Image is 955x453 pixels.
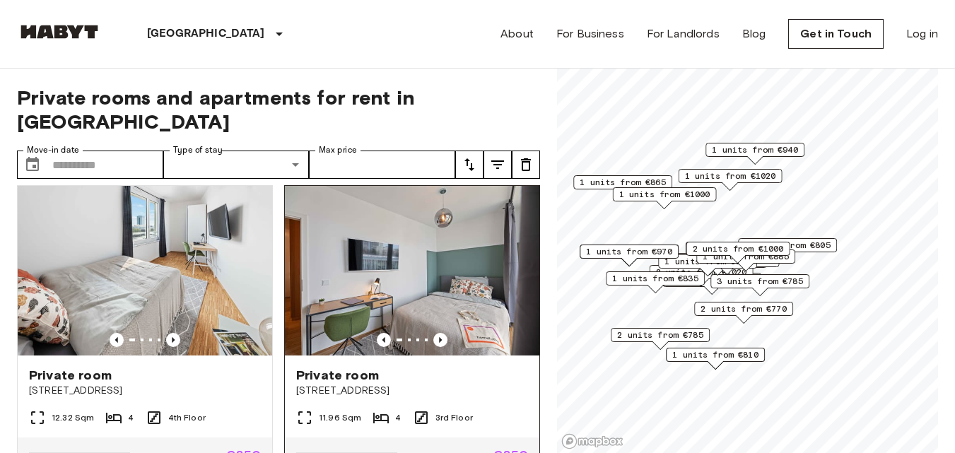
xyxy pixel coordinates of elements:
div: Map marker [580,245,679,266]
span: Private room [296,367,379,384]
div: Map marker [738,238,837,260]
span: 1 units from €940 [712,143,798,156]
span: Private rooms and apartments for rent in [GEOGRAPHIC_DATA] [17,86,540,134]
span: [STREET_ADDRESS] [296,384,528,398]
a: For Landlords [647,25,720,42]
span: 2 units from €785 [617,329,703,341]
span: 4 [128,411,134,424]
img: Habyt [17,25,102,39]
a: Mapbox logo [561,433,623,449]
span: 12.32 Sqm [52,411,94,424]
div: Map marker [611,328,710,350]
span: 1 units from €835 [612,272,698,285]
div: Map marker [686,242,790,264]
a: Log in [906,25,938,42]
p: [GEOGRAPHIC_DATA] [147,25,265,42]
button: tune [455,151,484,179]
button: Previous image [166,333,180,347]
button: tune [512,151,540,179]
span: 11.96 Sqm [319,411,361,424]
img: Marketing picture of unit DE-02-022-003-03HF [18,186,272,355]
img: Marketing picture of unit DE-02-019-002-03HF [285,186,539,355]
span: 1 units from €810 [672,348,758,361]
span: 1 units from €1010 [682,254,773,266]
label: Move-in date [27,144,79,156]
div: Map marker [606,271,705,293]
span: 4th Floor [168,411,206,424]
span: 1 units from €970 [586,245,672,258]
span: 3rd Floor [435,411,473,424]
label: Type of stay [173,144,223,156]
span: 2 units from €1000 [693,242,784,255]
div: Map marker [573,175,672,197]
span: 1 units from €1020 [685,170,776,182]
div: Map marker [694,302,793,324]
div: Map marker [705,143,804,165]
span: Private room [29,367,112,384]
span: 1 units from €1000 [619,188,710,201]
div: Map marker [666,348,765,370]
a: Get in Touch [788,19,884,49]
span: 1 units from €805 [744,239,831,252]
div: Map marker [613,187,717,209]
button: tune [484,151,512,179]
button: Previous image [110,333,124,347]
span: 1 units from €865 [580,176,666,189]
div: Map marker [686,242,790,264]
label: Max price [319,144,357,156]
a: About [500,25,534,42]
span: [STREET_ADDRESS] [29,384,261,398]
div: Map marker [679,169,783,191]
a: Blog [742,25,766,42]
span: 3 units from €785 [717,275,803,288]
button: Choose date [18,151,47,179]
a: For Business [556,25,624,42]
div: Map marker [710,274,809,296]
button: Previous image [377,333,391,347]
span: 4 [395,411,401,424]
span: 2 units from €770 [701,302,787,315]
button: Previous image [433,333,447,347]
